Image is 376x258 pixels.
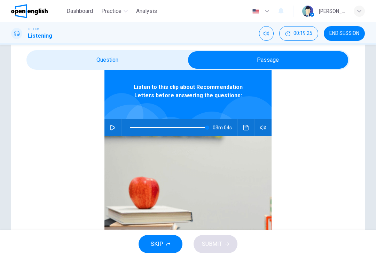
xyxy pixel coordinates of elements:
span: Dashboard [66,7,93,15]
button: Practice [99,5,131,17]
h1: Listening [28,32,52,40]
div: [PERSON_NAME] [319,7,345,15]
a: OpenEnglish logo [11,4,64,18]
button: Click to see the audio transcription [241,119,252,136]
div: Mute [259,26,274,41]
img: Listen to this clip about Recommendation Letters before answering the questions: [104,136,272,248]
button: SKIP [139,235,182,253]
img: OpenEnglish logo [11,4,48,18]
span: Listen to this clip about Recommendation Letters before answering the questions: [127,83,249,100]
span: Practice [101,7,122,15]
span: TOEFL® [28,27,39,32]
button: Analysis [133,5,160,17]
img: Profile picture [302,6,313,17]
button: Dashboard [64,5,96,17]
button: 00:19:25 [279,26,318,41]
span: END SESSION [329,31,359,36]
button: END SESSION [324,26,365,41]
div: Hide [279,26,318,41]
span: 03m 04s [213,119,237,136]
span: SKIP [151,239,163,249]
img: en [251,9,260,14]
span: 00:19:25 [293,31,312,36]
span: Analysis [136,7,157,15]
